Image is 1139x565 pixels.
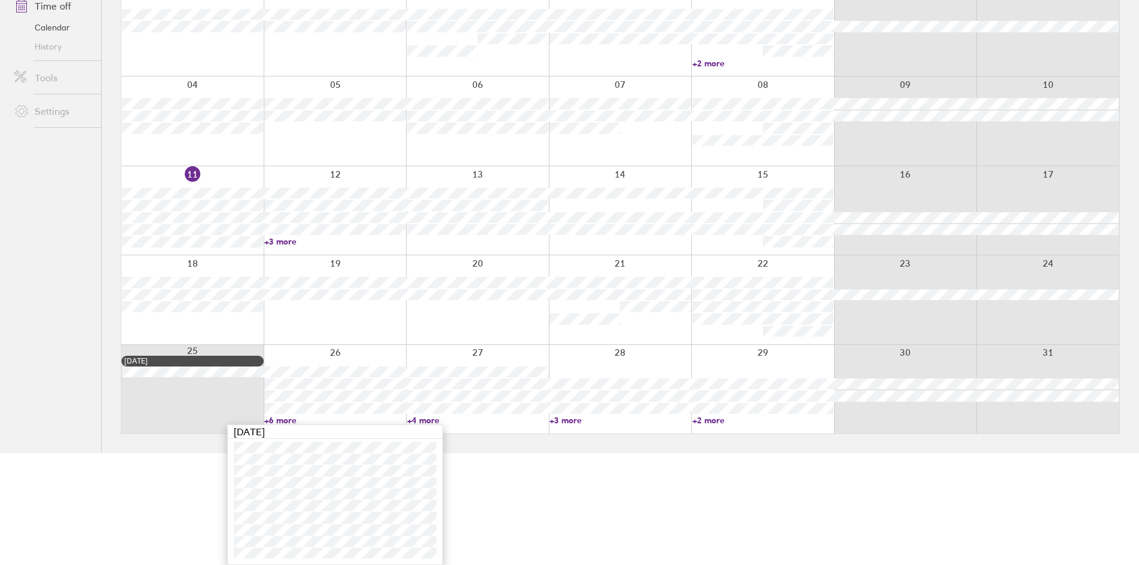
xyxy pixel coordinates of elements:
[5,18,101,37] a: Calendar
[264,415,405,426] a: +6 more
[5,99,101,123] a: Settings
[692,58,833,69] a: +2 more
[549,415,691,426] a: +3 more
[264,236,405,247] a: +3 more
[692,415,833,426] a: +2 more
[407,415,548,426] a: +4 more
[5,66,101,90] a: Tools
[5,37,101,56] a: History
[228,425,442,439] div: [DATE]
[124,357,261,365] div: [DATE]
